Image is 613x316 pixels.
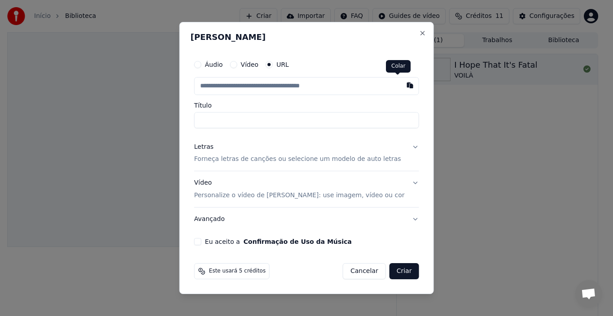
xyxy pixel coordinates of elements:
[194,135,419,171] button: LetrasForneça letras de canções ou selecione um modelo de auto letras
[191,33,423,41] h2: [PERSON_NAME]
[205,238,352,245] label: Eu aceito a
[244,238,352,245] button: Eu aceito a
[343,263,386,279] button: Cancelar
[390,263,419,279] button: Criar
[241,61,258,68] label: Vídeo
[194,191,405,200] p: Personalize o vídeo de [PERSON_NAME]: use imagem, vídeo ou cor
[386,60,411,73] div: Colar
[276,61,289,68] label: URL
[194,208,419,231] button: Avançado
[209,268,266,275] span: Este usará 5 créditos
[194,179,405,200] div: Vídeo
[194,172,419,208] button: VídeoPersonalize o vídeo de [PERSON_NAME]: use imagem, vídeo ou cor
[194,143,214,152] div: Letras
[194,102,419,108] label: Título
[205,61,223,68] label: Áudio
[194,155,401,164] p: Forneça letras de canções ou selecione um modelo de auto letras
